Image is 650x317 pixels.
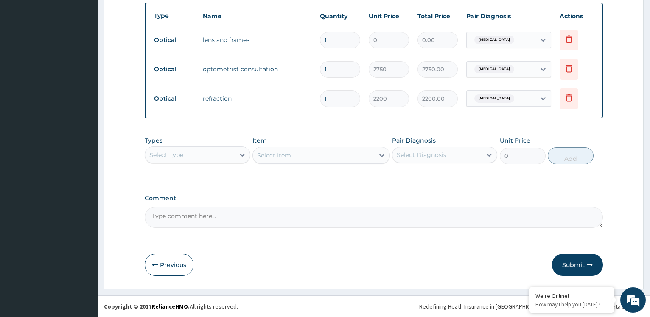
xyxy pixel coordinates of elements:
[474,94,514,103] span: [MEDICAL_DATA]
[150,62,199,77] td: Optical
[474,65,514,73] span: [MEDICAL_DATA]
[151,303,188,310] a: RelianceHMO
[149,151,183,159] div: Select Type
[139,4,160,25] div: Minimize live chat window
[199,8,316,25] th: Name
[145,195,603,202] label: Comment
[145,137,162,144] label: Types
[150,32,199,48] td: Optical
[535,292,608,300] div: We're Online!
[535,301,608,308] p: How may I help you today?
[474,36,514,44] span: [MEDICAL_DATA]
[145,254,193,276] button: Previous
[552,254,603,276] button: Submit
[397,151,446,159] div: Select Diagnosis
[44,48,143,59] div: Chat with us now
[98,295,650,317] footer: All rights reserved.
[555,8,598,25] th: Actions
[413,8,462,25] th: Total Price
[150,8,199,24] th: Type
[4,220,162,250] textarea: Type your message and hit 'Enter'
[199,90,316,107] td: refraction
[199,61,316,78] td: optometrist consultation
[16,42,34,64] img: d_794563401_company_1708531726252_794563401
[392,136,436,145] label: Pair Diagnosis
[419,302,644,311] div: Redefining Heath Insurance in [GEOGRAPHIC_DATA] using Telemedicine and Data Science!
[364,8,413,25] th: Unit Price
[49,101,117,187] span: We're online!
[104,303,190,310] strong: Copyright © 2017 .
[548,147,594,164] button: Add
[316,8,364,25] th: Quantity
[252,136,267,145] label: Item
[500,136,530,145] label: Unit Price
[150,91,199,107] td: Optical
[199,31,316,48] td: lens and frames
[462,8,555,25] th: Pair Diagnosis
